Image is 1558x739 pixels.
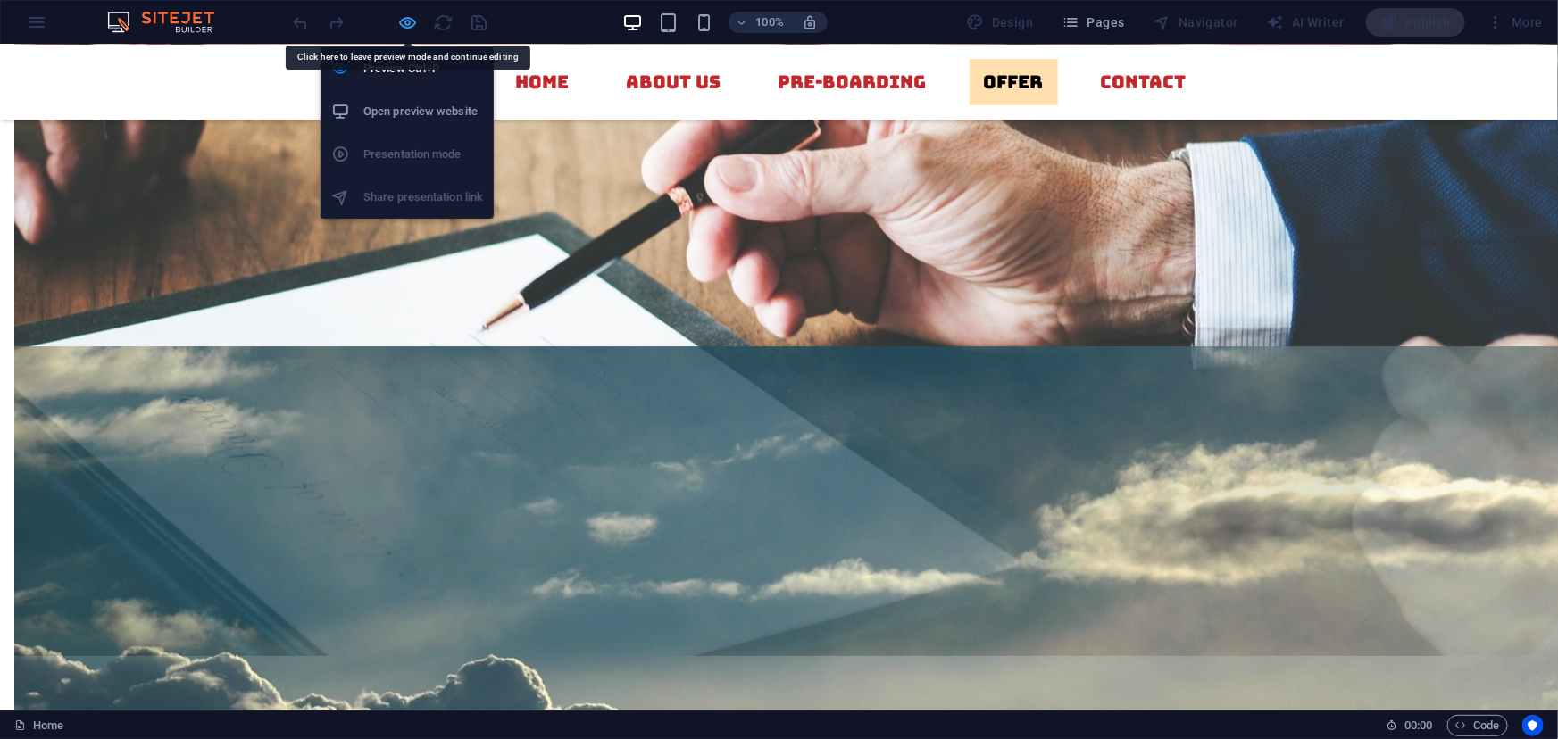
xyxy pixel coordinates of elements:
h6: 100% [755,12,784,33]
img: Editor Logo [103,12,237,33]
span: Code [1455,715,1500,736]
a: Home [502,14,584,61]
a: Pre-Boarding [764,14,941,61]
button: 100% [729,12,792,33]
span: 00 00 [1404,715,1432,736]
button: Pages [1054,8,1131,37]
a: Offer [970,14,1058,61]
h6: Session time [1386,715,1433,736]
h6: Open preview website [363,101,483,122]
i: On resize automatically adjust zoom level to fit chosen device. [802,14,818,30]
button: Usercentrics [1522,715,1544,736]
span: : [1417,718,1420,732]
span: Pages [1062,13,1124,31]
button: Code [1447,715,1508,736]
a: About Us [612,14,736,61]
a: Click to cancel selection. Double-click to open Pages [14,715,63,736]
a: contact [1087,14,1201,61]
h6: Preview Ctrl+P [363,58,483,79]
